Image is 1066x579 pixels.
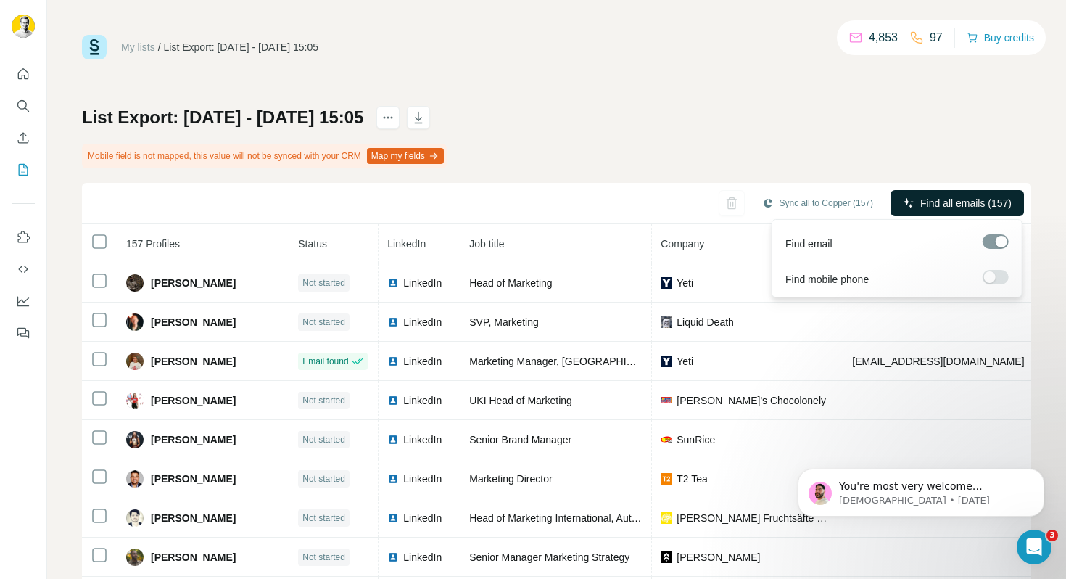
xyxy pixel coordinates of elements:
[151,276,236,290] span: [PERSON_NAME]
[677,472,708,486] span: T2 Tea
[967,28,1034,48] button: Buy credits
[367,148,444,164] button: Map my fields
[126,431,144,448] img: Avatar
[12,15,35,38] img: Avatar
[677,550,760,564] span: [PERSON_NAME]
[403,315,442,329] span: LinkedIn
[387,551,399,563] img: LinkedIn logo
[151,432,236,447] span: [PERSON_NAME]
[403,393,442,408] span: LinkedIn
[121,41,155,53] a: My lists
[869,29,898,46] p: 4,853
[126,470,144,488] img: Avatar
[661,473,672,485] img: company-logo
[403,354,442,369] span: LinkedIn
[403,432,442,447] span: LinkedIn
[891,190,1024,216] button: Find all emails (157)
[151,354,236,369] span: [PERSON_NAME]
[126,549,144,566] img: Avatar
[387,316,399,328] img: LinkedIn logo
[920,196,1012,210] span: Find all emails (157)
[677,432,715,447] span: SunRice
[677,276,693,290] span: Yeti
[126,392,144,409] img: Avatar
[469,356,785,367] span: Marketing Manager, [GEOGRAPHIC_DATA] + [GEOGRAPHIC_DATA]
[12,320,35,346] button: Feedback
[1017,530,1051,564] iframe: Intercom live chat
[302,551,345,564] span: Not started
[403,511,442,525] span: LinkedIn
[387,356,399,367] img: LinkedIn logo
[82,35,107,59] img: Surfe Logo
[12,256,35,282] button: Use Surfe API
[469,551,629,563] span: Senior Manager Marketing Strategy
[12,288,35,314] button: Dashboard
[302,394,345,407] span: Not started
[302,355,348,368] span: Email found
[387,395,399,406] img: LinkedIn logo
[164,40,318,54] div: List Export: [DATE] - [DATE] 15:05
[126,313,144,331] img: Avatar
[151,550,236,564] span: [PERSON_NAME]
[298,238,327,250] span: Status
[387,473,399,485] img: LinkedIn logo
[661,397,672,403] img: company-logo
[82,106,363,129] h1: List Export: [DATE] - [DATE] 15:05
[302,276,345,289] span: Not started
[151,315,236,329] span: [PERSON_NAME]
[151,393,236,408] span: [PERSON_NAME]
[158,40,161,54] li: /
[661,238,704,250] span: Company
[469,238,504,250] span: Job title
[661,277,672,289] img: company-logo
[1046,530,1058,541] span: 3
[126,238,180,250] span: 157 Profiles
[661,434,672,445] img: company-logo
[302,512,345,525] span: Not started
[469,395,572,406] span: UKI Head of Marketing
[752,192,883,214] button: Sync all to Copper (157)
[661,512,672,524] img: company-logo
[930,29,943,46] p: 97
[469,512,697,524] span: Head of Marketing International, Authorized Officer
[12,93,35,119] button: Search
[12,224,35,250] button: Use Surfe on LinkedIn
[126,509,144,527] img: Avatar
[12,125,35,151] button: Enrich CSV
[469,434,571,445] span: Senior Brand Manager
[661,551,672,563] img: company-logo
[677,393,826,408] span: [PERSON_NAME]'s Chocolonely
[677,354,693,369] span: Yeti
[785,272,869,287] span: Find mobile phone
[776,438,1066,540] iframe: Intercom notifications message
[302,433,345,446] span: Not started
[151,472,236,486] span: [PERSON_NAME]
[387,277,399,289] img: LinkedIn logo
[852,356,1024,367] span: [EMAIL_ADDRESS][DOMAIN_NAME]
[12,61,35,87] button: Quick start
[126,274,144,292] img: Avatar
[387,238,426,250] span: LinkedIn
[403,472,442,486] span: LinkedIn
[661,356,672,367] img: company-logo
[785,237,832,251] span: Find email
[302,316,345,329] span: Not started
[677,511,834,525] span: [PERSON_NAME] Fruchtsäfte GmbH & Co OG
[469,473,552,485] span: Marketing Director
[469,277,552,289] span: Head of Marketing
[469,316,538,328] span: SVP, Marketing
[126,353,144,370] img: Avatar
[677,315,734,329] span: Liquid Death
[403,276,442,290] span: LinkedIn
[661,316,672,328] img: company-logo
[82,144,447,168] div: Mobile field is not mapped, this value will not be synced with your CRM
[387,434,399,445] img: LinkedIn logo
[376,106,400,129] button: actions
[302,472,345,485] span: Not started
[387,512,399,524] img: LinkedIn logo
[12,157,35,183] button: My lists
[151,511,236,525] span: [PERSON_NAME]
